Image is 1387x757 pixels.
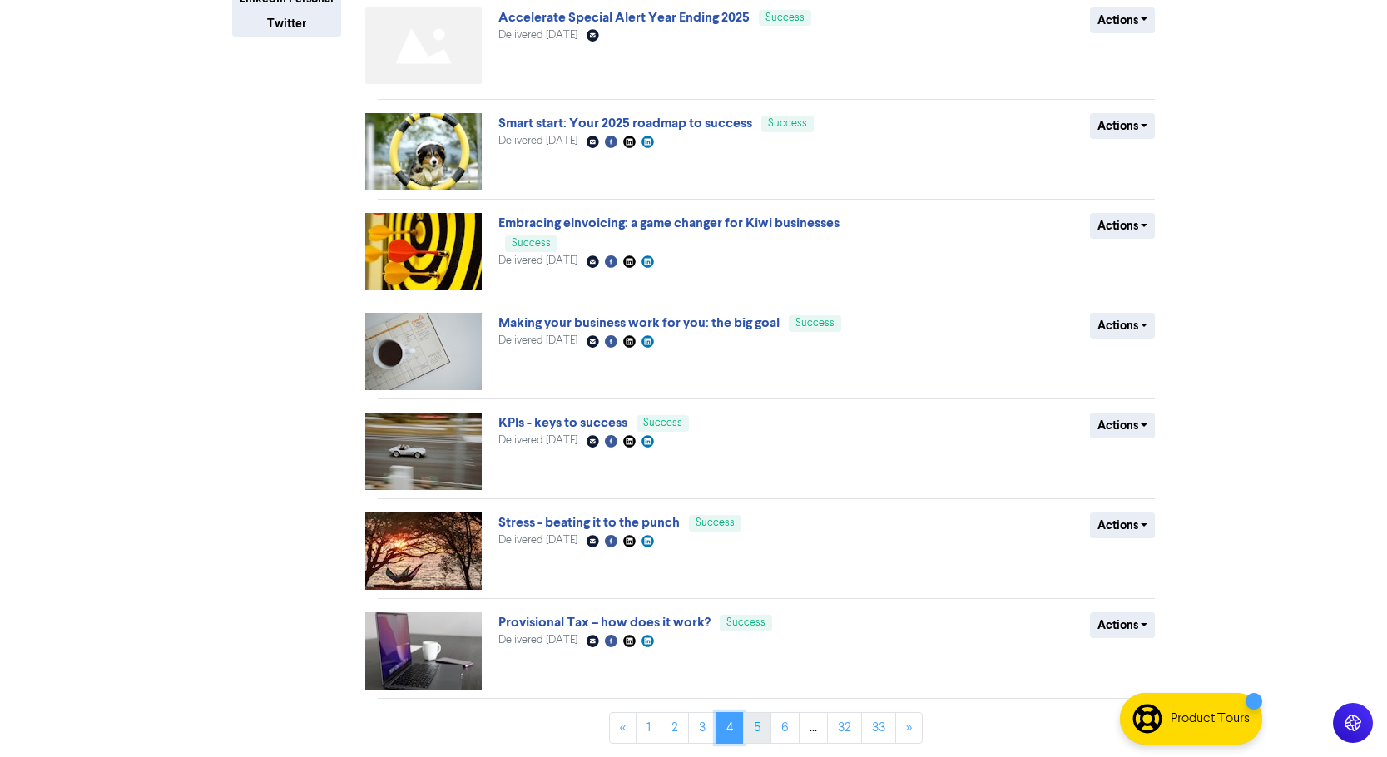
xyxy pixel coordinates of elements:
a: Page 33 [861,712,896,744]
a: KPIs - keys to success [498,414,627,431]
span: Success [726,617,765,628]
span: Delivered [DATE] [498,435,577,446]
span: Delivered [DATE] [498,535,577,546]
img: image_1739325166801.jpg [365,413,482,490]
a: Stress - beating it to the punch [498,514,680,531]
button: Actions [1090,313,1156,339]
span: Success [696,517,735,528]
button: Actions [1090,213,1156,239]
a: Provisional Tax – how does it work? [498,614,711,631]
span: Success [768,118,807,129]
button: Actions [1090,612,1156,638]
a: Smart start: Your 2025 roadmap to success [498,115,752,131]
span: Success [765,12,805,23]
a: Page 1 [636,712,661,744]
span: Delivered [DATE] [498,136,577,146]
a: Page 6 [770,712,800,744]
a: Embracing eInvoicing: a game changer for Kiwi businesses [498,215,840,231]
a: Accelerate Special Alert Year Ending 2025 [498,9,750,26]
button: Actions [1090,7,1156,33]
span: Delivered [DATE] [498,635,577,646]
button: Actions [1090,413,1156,438]
img: image_1740433030049.jpg [365,313,482,390]
a: » [895,712,923,744]
a: Making your business work for you: the big goal [498,314,780,331]
a: « [609,712,637,744]
span: Success [643,418,682,428]
img: image_1740433195187.jpg [365,113,482,190]
a: Page 2 [661,712,689,744]
img: image_1739325063775.jpg [365,512,482,590]
img: Not found [365,7,482,85]
span: Delivered [DATE] [498,255,577,266]
span: Delivered [DATE] [498,335,577,346]
img: image_1740433115597.jpg [365,213,482,290]
a: Page 5 [743,712,771,744]
a: Page 32 [827,712,862,744]
button: Actions [1090,512,1156,538]
a: Page 4 is your current page [716,712,744,744]
span: Delivered [DATE] [498,30,577,41]
span: Success [795,318,835,329]
button: Twitter [232,11,341,37]
iframe: Chat Widget [1304,677,1387,757]
span: Success [512,238,551,249]
a: Page 3 [688,712,716,744]
button: Actions [1090,113,1156,139]
img: image_1739324923654.jpg [365,612,482,690]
